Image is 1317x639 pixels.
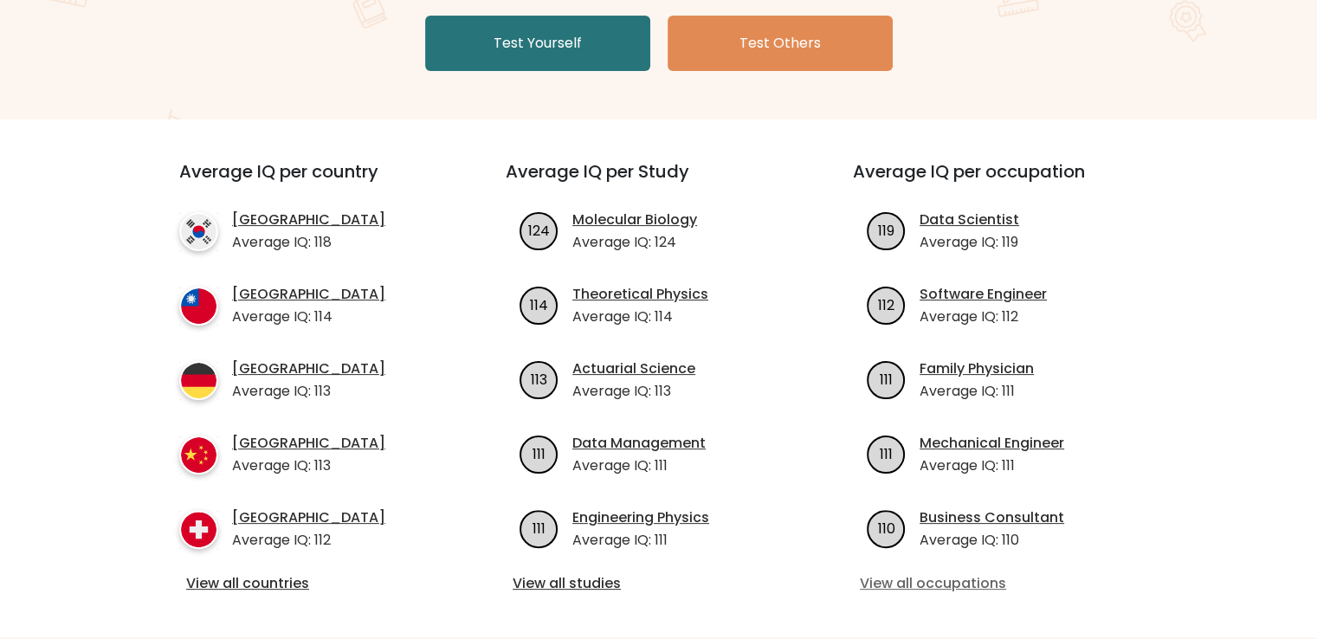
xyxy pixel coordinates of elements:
[179,287,218,326] img: country
[572,210,697,230] a: Molecular Biology
[920,507,1064,528] a: Business Consultant
[232,381,385,402] p: Average IQ: 113
[179,161,443,203] h3: Average IQ per country
[572,307,708,327] p: Average IQ: 114
[668,16,893,71] a: Test Others
[425,16,650,71] a: Test Yourself
[880,443,893,463] text: 111
[920,455,1064,476] p: Average IQ: 111
[531,369,547,389] text: 113
[179,212,218,251] img: country
[530,294,548,314] text: 114
[572,284,708,305] a: Theoretical Physics
[232,284,385,305] a: [GEOGRAPHIC_DATA]
[572,381,695,402] p: Average IQ: 113
[179,510,218,549] img: country
[572,455,706,476] p: Average IQ: 111
[880,369,893,389] text: 111
[572,530,709,551] p: Average IQ: 111
[179,361,218,400] img: country
[232,433,385,454] a: [GEOGRAPHIC_DATA]
[232,210,385,230] a: [GEOGRAPHIC_DATA]
[232,358,385,379] a: [GEOGRAPHIC_DATA]
[920,210,1019,230] a: Data Scientist
[572,433,706,454] a: Data Management
[572,232,697,253] p: Average IQ: 124
[878,294,894,314] text: 112
[186,573,436,594] a: View all countries
[920,381,1034,402] p: Average IQ: 111
[920,284,1047,305] a: Software Engineer
[920,433,1064,454] a: Mechanical Engineer
[232,507,385,528] a: [GEOGRAPHIC_DATA]
[878,220,894,240] text: 119
[878,518,895,538] text: 110
[232,455,385,476] p: Average IQ: 113
[920,307,1047,327] p: Average IQ: 112
[232,307,385,327] p: Average IQ: 114
[853,161,1159,203] h3: Average IQ per occupation
[533,518,546,538] text: 111
[572,507,709,528] a: Engineering Physics
[533,443,546,463] text: 111
[506,161,811,203] h3: Average IQ per Study
[920,530,1064,551] p: Average IQ: 110
[232,232,385,253] p: Average IQ: 118
[528,220,550,240] text: 124
[920,232,1019,253] p: Average IQ: 119
[232,530,385,551] p: Average IQ: 112
[920,358,1034,379] a: Family Physician
[179,436,218,474] img: country
[860,573,1152,594] a: View all occupations
[513,573,804,594] a: View all studies
[572,358,695,379] a: Actuarial Science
